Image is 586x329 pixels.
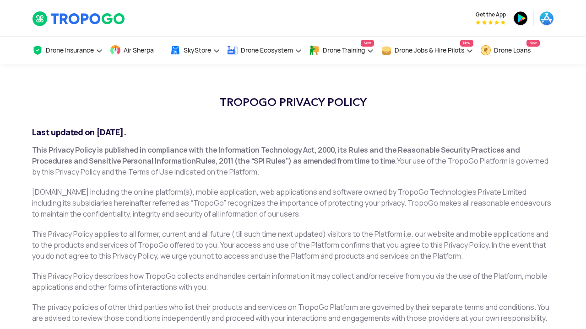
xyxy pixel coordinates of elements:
[32,11,126,27] img: TropoGo Logo
[170,37,220,64] a: SkyStore
[32,37,103,64] a: Drone Insurance
[46,47,94,54] span: Drone Insurance
[32,145,554,178] p: Your use of the TropoGo Platform is governed by this Privacy Policy and the Terms of Use indicate...
[184,47,211,54] span: SkyStore
[227,37,302,64] a: Drone Ecosystem
[32,145,520,166] strong: This Privacy Policy is published in compliance with the Information Technology Act, 2000, its Rul...
[381,37,473,64] a: Drone Jobs & Hire PilotsNew
[323,47,365,54] span: Drone Training
[480,37,540,64] a: Drone LoansNew
[476,20,505,25] img: App Raking
[32,187,554,220] p: [DOMAIN_NAME] including the online platform(s), mobile application, web applications and software...
[476,11,506,18] span: Get the App
[309,37,374,64] a: Drone TrainingNew
[526,40,540,47] span: New
[32,229,554,262] p: This Privacy Policy applies to all former, current,and all future ( till such time next updated) ...
[32,127,554,138] h2: Last updated on [DATE].
[110,37,163,64] a: Air Sherpa
[395,47,464,54] span: Drone Jobs & Hire Pilots
[124,47,154,54] span: Air Sherpa
[494,47,531,54] span: Drone Loans
[241,47,293,54] span: Drone Ecosystem
[539,11,554,26] img: ic_appstore.png
[513,11,528,26] img: ic_playstore.png
[32,271,554,293] p: This Privacy Policy describes how TropoGo collects and handles certain information it may collect...
[460,40,473,47] span: New
[361,40,374,47] span: New
[32,302,554,324] p: The privacy policies of other third parties who list their products and services on TropoGo Platf...
[32,91,554,113] h1: TROPOGO PRIVACY POLICY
